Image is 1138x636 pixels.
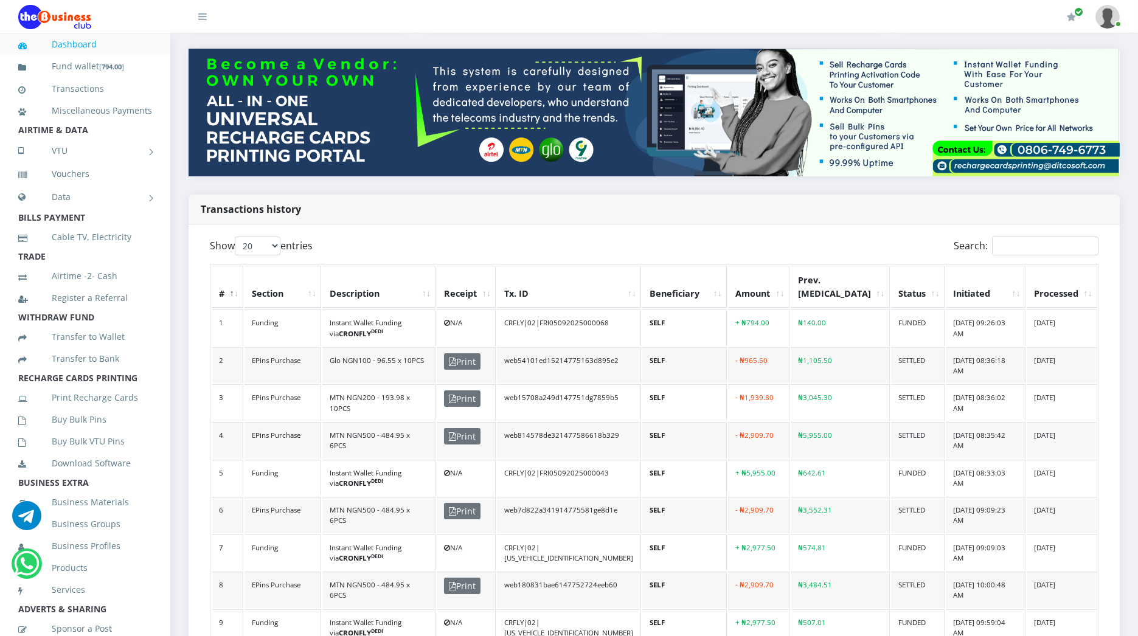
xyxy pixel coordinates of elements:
b: CRONFLY [339,553,383,562]
td: N/A [437,460,496,496]
td: 2 [212,347,243,384]
td: - ₦2,909.70 [728,422,789,458]
td: + ₦5,955.00 [728,460,789,496]
b: 794.00 [102,62,122,71]
th: Receipt: activate to sort column ascending [437,266,496,308]
a: Products [18,554,152,582]
sup: DEDI [371,328,383,335]
td: 4 [212,422,243,458]
td: - ₦2,909.70 [728,497,789,533]
a: Vouchers [18,160,152,188]
a: Buy Bulk VTU Pins [18,427,152,455]
td: - ₦965.50 [728,347,789,384]
td: [DATE] [1027,347,1097,384]
a: VTU [18,136,152,166]
td: 5 [212,460,243,496]
td: SELF [642,422,727,458]
th: Status: activate to sort column ascending [891,266,945,308]
a: Chat for support [14,558,39,578]
a: Print Recharge Cards [18,384,152,412]
td: + ₦2,977.50 [728,534,789,571]
span: Renew/Upgrade Subscription [1074,7,1083,16]
b: CRONFLY [339,479,383,488]
td: [DATE] [1027,497,1097,533]
td: ₦3,045.30 [791,384,890,421]
span: Print [444,353,481,370]
td: SELF [642,460,727,496]
td: [DATE] [1027,572,1097,608]
td: SETTLED [891,572,945,608]
td: ₦574.81 [791,534,890,571]
td: 8 [212,572,243,608]
td: [DATE] 09:09:23 AM [946,497,1025,533]
td: [DATE] 10:00:48 AM [946,572,1025,608]
td: ₦642.61 [791,460,890,496]
sup: DEDI [371,627,383,635]
td: EPins Purchase [245,384,321,421]
input: Search: [992,237,1098,255]
td: EPins Purchase [245,497,321,533]
td: ₦1,105.50 [791,347,890,384]
td: MTN NGN200 - 193.98 x 10PCS [322,384,435,421]
th: Processed: activate to sort column ascending [1027,266,1097,308]
td: Glo NGN100 - 96.55 x 10PCS [322,347,435,384]
a: Transfer to Bank [18,345,152,373]
strong: Transactions history [201,202,301,216]
td: Funding [245,460,321,496]
td: web15708a249d147751dg7859b5 [497,384,641,421]
td: ₦3,552.31 [791,497,890,533]
td: Funding [245,309,321,346]
sup: DEDI [371,477,383,485]
i: Renew/Upgrade Subscription [1067,12,1076,22]
td: 1 [212,309,243,346]
td: N/A [437,309,496,346]
label: Show entries [210,237,313,255]
td: Instant Wallet Funding via [322,309,435,346]
th: #: activate to sort column descending [212,266,243,308]
th: Prev. Bal: activate to sort column ascending [791,266,890,308]
td: [DATE] [1027,534,1097,571]
td: web814578de321477586618b329 [497,422,641,458]
td: FUNDED [891,460,945,496]
td: SETTLED [891,497,945,533]
td: CRFLY|02|FRI05092025000068 [497,309,641,346]
a: Chat for support [12,510,41,530]
td: [DATE] 08:36:02 AM [946,384,1025,421]
td: - ₦1,939.80 [728,384,789,421]
td: [DATE] [1027,309,1097,346]
td: EPins Purchase [245,572,321,608]
a: Airtime -2- Cash [18,262,152,290]
th: Section: activate to sort column ascending [245,266,321,308]
td: SETTLED [891,422,945,458]
sup: DEDI [371,553,383,560]
td: [DATE] [1027,384,1097,421]
td: EPins Purchase [245,422,321,458]
td: web54101ed15214775163d895e2 [497,347,641,384]
td: SELF [642,347,727,384]
span: Print [444,503,481,519]
a: Register a Referral [18,284,152,312]
a: Transactions [18,75,152,103]
td: web180831bae6147752724eeb60 [497,572,641,608]
td: + ₦794.00 [728,309,789,346]
td: 7 [212,534,243,571]
a: Cable TV, Electricity [18,223,152,251]
td: Instant Wallet Funding via [322,460,435,496]
th: Tx. ID: activate to sort column ascending [497,266,641,308]
td: [DATE] [1027,460,1097,496]
b: CRONFLY [339,329,383,338]
label: Search: [954,237,1098,255]
td: Funding [245,534,321,571]
td: CRFLY|02|FRI05092025000043 [497,460,641,496]
td: EPins Purchase [245,347,321,384]
td: SETTLED [891,384,945,421]
span: Print [444,578,481,594]
td: MTN NGN500 - 484.95 x 6PCS [322,497,435,533]
th: Amount: activate to sort column ascending [728,266,789,308]
td: SELF [642,572,727,608]
img: multitenant_rcp.png [189,49,1120,176]
td: CRFLY|02|[US_VEHICLE_IDENTIFICATION_NUMBER] [497,534,641,571]
td: SELF [642,534,727,571]
td: MTN NGN500 - 484.95 x 6PCS [322,572,435,608]
span: Print [444,428,481,444]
